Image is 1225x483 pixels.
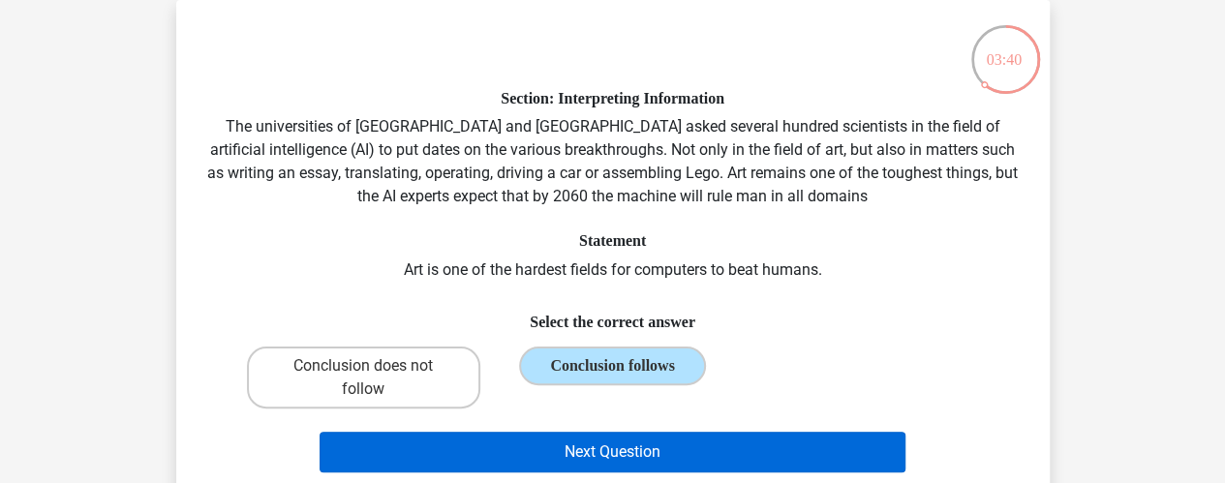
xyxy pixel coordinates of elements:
[207,231,1019,250] h6: Statement
[184,15,1042,480] div: The universities of [GEOGRAPHIC_DATA] and [GEOGRAPHIC_DATA] asked several hundred scientists in t...
[320,432,905,472] button: Next Question
[207,297,1019,331] h6: Select the correct answer
[247,347,480,408] label: Conclusion does not follow
[207,89,1019,107] h6: Section: Interpreting Information
[519,347,706,385] label: Conclusion follows
[969,23,1042,72] div: 03:40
